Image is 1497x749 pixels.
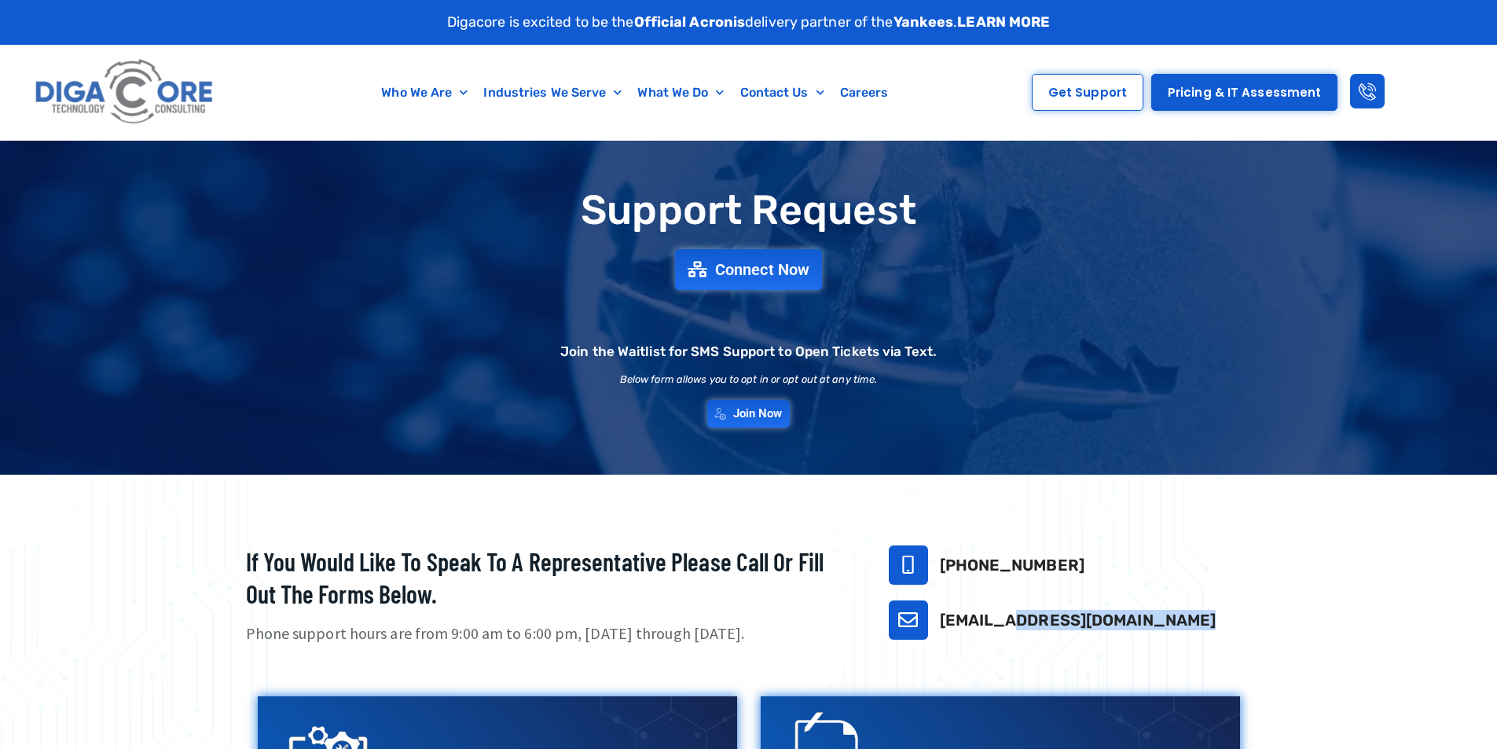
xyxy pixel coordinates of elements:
[675,249,822,290] a: Connect Now
[707,400,791,428] a: Join Now
[560,345,937,358] h2: Join the Waitlist for SMS Support to Open Tickets via Text.
[940,556,1084,575] a: [PHONE_NUMBER]
[1032,74,1143,111] a: Get Support
[832,75,897,111] a: Careers
[732,75,832,111] a: Contact Us
[31,53,219,132] img: Digacore logo 1
[957,13,1050,31] a: LEARN MORE
[475,75,629,111] a: Industries We Serve
[373,75,475,111] a: Who We Are
[1168,86,1321,98] span: Pricing & IT Assessment
[246,545,849,611] h2: If you would like to speak to a representative please call or fill out the forms below.
[620,374,878,384] h2: Below form allows you to opt in or opt out at any time.
[715,262,809,277] span: Connect Now
[634,13,746,31] strong: Official Acronis
[629,75,732,111] a: What We Do
[889,545,928,585] a: 732-646-5725
[207,188,1291,233] h1: Support Request
[246,622,849,645] p: Phone support hours are from 9:00 am to 6:00 pm, [DATE] through [DATE].
[940,611,1216,630] a: [EMAIL_ADDRESS][DOMAIN_NAME]
[295,75,976,111] nav: Menu
[447,12,1051,33] p: Digacore is excited to be the delivery partner of the .
[1048,86,1127,98] span: Get Support
[1151,74,1337,111] a: Pricing & IT Assessment
[893,13,954,31] strong: Yankees
[889,600,928,640] a: support@digacore.com
[733,408,783,420] span: Join Now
